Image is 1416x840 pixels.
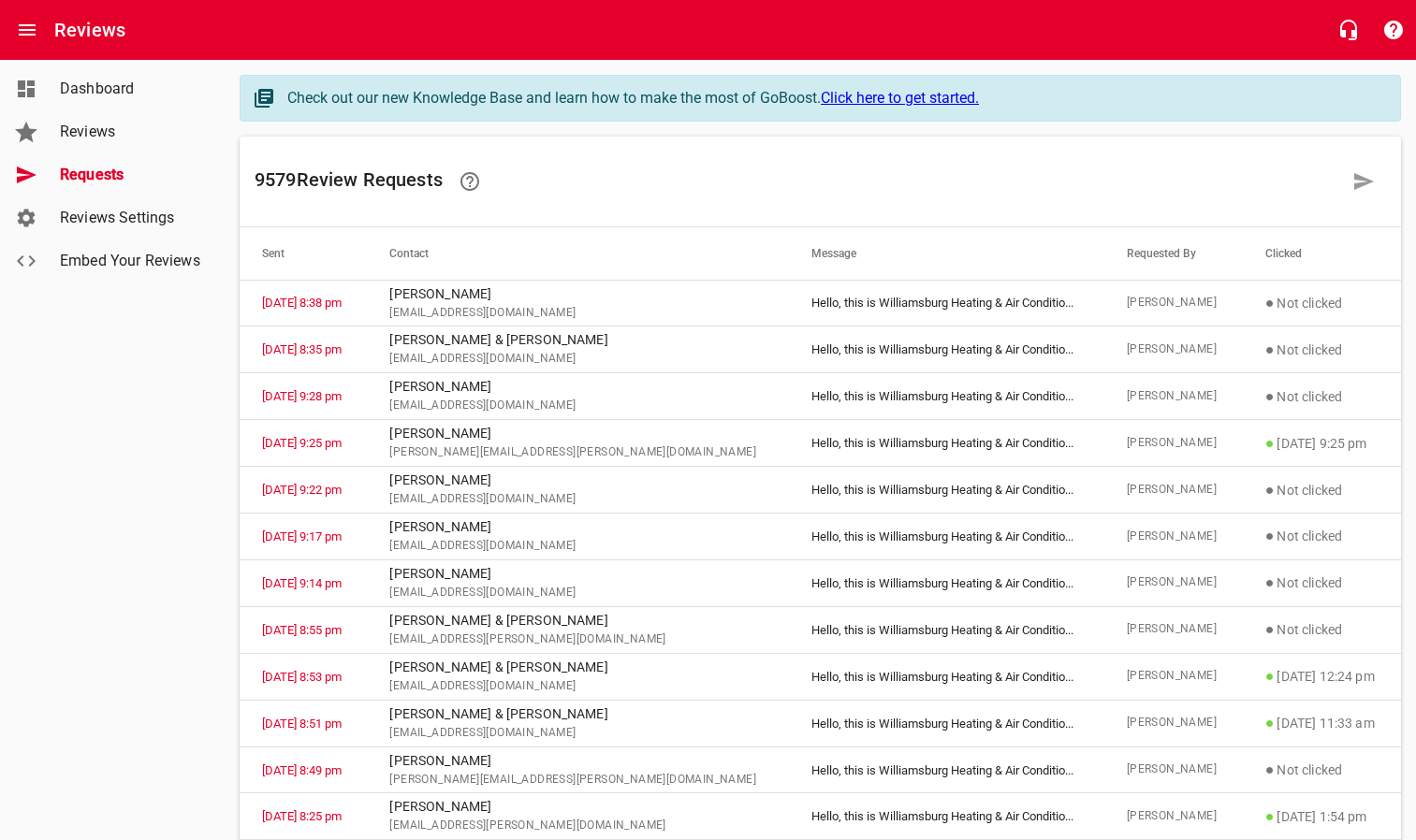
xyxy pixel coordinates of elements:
[389,677,766,696] span: [EMAIL_ADDRESS][DOMAIN_NAME]
[262,342,342,356] a: [DATE] 8:35 pm
[1265,340,1275,358] span: ●
[389,397,766,415] span: [EMAIL_ADDRESS][DOMAIN_NAME]
[389,817,766,835] span: [EMAIL_ADDRESS][PERSON_NAME][DOMAIN_NAME]
[447,159,492,204] a: Learn how requesting reviews can improve your online presence
[367,227,789,280] th: Contact
[1265,667,1275,685] span: ●
[262,576,342,590] a: [DATE] 9:14 pm
[1127,620,1220,639] span: [PERSON_NAME]
[389,537,766,556] span: [EMAIL_ADDRESS][DOMAIN_NAME]
[789,326,1103,373] td: Hello, this is Williamsburg Heating & Air Conditio ...
[389,304,766,323] span: [EMAIL_ADDRESS][DOMAIN_NAME]
[789,559,1103,606] td: Hello, this is Williamsburg Heating & Air Conditio ...
[1265,294,1275,311] span: ●
[1127,573,1220,592] span: [PERSON_NAME]
[789,793,1103,840] td: Hello, this is Williamsburg Heating & Air Conditio ...
[5,7,50,52] button: Open drawer
[389,584,766,602] span: [EMAIL_ADDRESS][DOMAIN_NAME]
[389,490,766,509] span: [EMAIL_ADDRESS][DOMAIN_NAME]
[60,78,202,100] span: Dashboard
[389,611,766,630] p: [PERSON_NAME] & [PERSON_NAME]
[1371,7,1416,52] button: Support Portal
[389,704,766,724] p: [PERSON_NAME] & [PERSON_NAME]
[389,330,766,350] p: [PERSON_NAME] & [PERSON_NAME]
[255,159,1341,204] h6: 9579 Review Request s
[1265,805,1379,828] p: [DATE] 1:54 pm
[60,250,202,272] span: Embed Your Reviews
[1265,714,1275,731] span: ●
[1265,479,1379,501] p: Not clicked
[1265,525,1379,547] p: Not clicked
[1127,294,1220,312] span: [PERSON_NAME]
[389,771,766,789] span: [PERSON_NAME][EMAIL_ADDRESS][PERSON_NAME][DOMAIN_NAME]
[240,227,367,280] th: Sent
[262,623,342,637] a: [DATE] 8:55 pm
[1127,387,1220,406] span: [PERSON_NAME]
[789,700,1103,746] td: Hello, this is Williamsburg Heating & Air Conditio ...
[389,630,766,649] span: [EMAIL_ADDRESS][PERSON_NAME][DOMAIN_NAME]
[1265,759,1379,781] p: Not clicked
[789,373,1103,420] td: Hello, this is Williamsburg Heating & Air Conditio ...
[262,763,342,777] a: [DATE] 8:49 pm
[389,517,766,537] p: [PERSON_NAME]
[1127,807,1220,826] span: [PERSON_NAME]
[1127,340,1220,359] span: [PERSON_NAME]
[1127,714,1220,732] span: [PERSON_NAME]
[262,717,342,731] a: [DATE] 8:51 pm
[789,227,1103,280] th: Message
[389,751,766,771] p: [PERSON_NAME]
[262,389,342,403] a: [DATE] 9:28 pm
[262,529,342,543] a: [DATE] 9:17 pm
[789,746,1103,793] td: Hello, this is Williamsburg Heating & Air Conditio ...
[789,514,1103,560] td: Hello, this is Williamsburg Heating & Air Conditio ...
[287,87,1381,109] div: Check out our new Knowledge Base and learn how to make the most of GoBoost.
[1265,481,1275,499] span: ●
[789,606,1103,653] td: Hello, this is Williamsburg Heating & Air Conditio ...
[1265,385,1379,408] p: Not clicked
[262,436,342,450] a: [DATE] 9:25 pm
[1265,712,1379,734] p: [DATE] 11:33 am
[389,471,766,490] p: [PERSON_NAME]
[1265,573,1275,591] span: ●
[262,483,342,497] a: [DATE] 9:22 pm
[1265,339,1379,361] p: Not clicked
[1265,432,1379,455] p: [DATE] 9:25 pm
[389,443,766,462] span: [PERSON_NAME][EMAIL_ADDRESS][PERSON_NAME][DOMAIN_NAME]
[1127,667,1220,686] span: [PERSON_NAME]
[1265,292,1379,314] p: Not clicked
[389,797,766,817] p: [PERSON_NAME]
[1104,227,1243,280] th: Requested By
[821,89,979,107] a: Click here to get started.
[1265,665,1379,688] p: [DATE] 12:24 pm
[1265,527,1275,544] span: ●
[60,121,202,143] span: Reviews
[1243,227,1401,280] th: Clicked
[789,653,1103,700] td: Hello, this is Williamsburg Heating & Air Conditio ...
[389,564,766,584] p: [PERSON_NAME]
[1127,434,1220,453] span: [PERSON_NAME]
[1265,807,1275,825] span: ●
[789,420,1103,467] td: Hello, this is Williamsburg Heating & Air Conditio ...
[262,670,342,684] a: [DATE] 8:53 pm
[1265,434,1275,452] span: ●
[1127,528,1220,546] span: [PERSON_NAME]
[389,284,766,304] p: [PERSON_NAME]
[1265,760,1275,778] span: ●
[389,724,766,743] span: [EMAIL_ADDRESS][DOMAIN_NAME]
[1127,760,1220,779] span: [PERSON_NAME]
[1326,7,1371,52] button: Live Chat
[1265,387,1275,405] span: ●
[389,377,766,397] p: [PERSON_NAME]
[389,350,766,369] span: [EMAIL_ADDRESS][DOMAIN_NAME]
[60,207,202,229] span: Reviews Settings
[389,424,766,443] p: [PERSON_NAME]
[1265,572,1379,594] p: Not clicked
[789,280,1103,326] td: Hello, this is Williamsburg Heating & Air Conditio ...
[54,15,125,45] h6: Reviews
[1127,481,1220,500] span: [PERSON_NAME]
[389,658,766,677] p: [PERSON_NAME] & [PERSON_NAME]
[1341,159,1386,204] a: Request a review
[262,809,342,823] a: [DATE] 8:25 pm
[1265,620,1275,638] span: ●
[1265,618,1379,641] p: Not clicked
